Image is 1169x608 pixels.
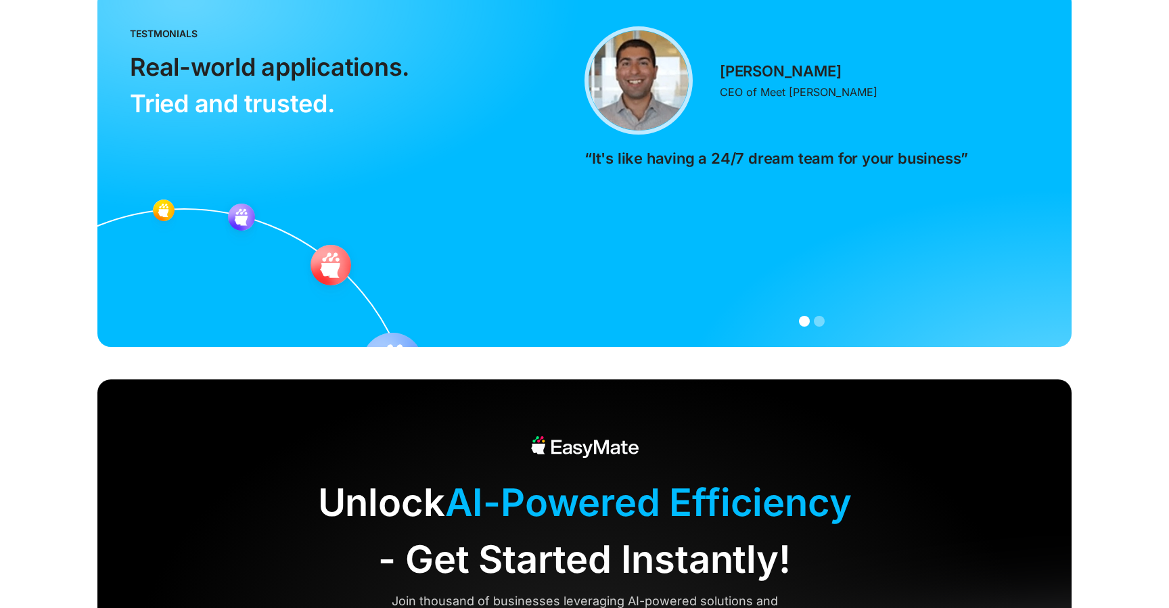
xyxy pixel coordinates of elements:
p: [PERSON_NAME] [720,61,841,81]
div: Show slide 1 of 2 [799,316,810,327]
div: carousel [584,26,1039,309]
div: 1 of 2 [584,26,1039,309]
span: Tried and trusted. [130,89,335,118]
div: testmonials [130,26,198,41]
div: Show slide 2 of 2 [814,316,825,327]
p: CEO of Meet [PERSON_NAME] [720,84,877,100]
span: - Get Started Instantly! [378,531,790,588]
span: AI-Powered Efficiency [445,480,852,525]
p: “It's like having a 24/7 dream team for your business” [584,148,968,168]
div: Real-world applications. ‍ [130,49,409,122]
div: Unlock [114,474,1055,588]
